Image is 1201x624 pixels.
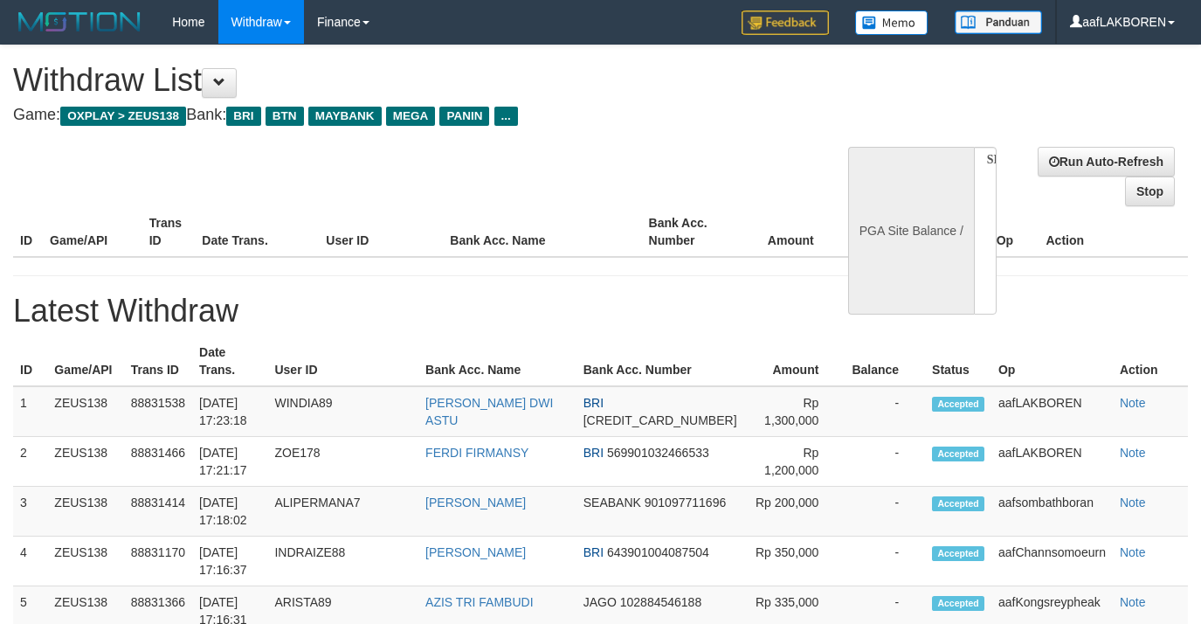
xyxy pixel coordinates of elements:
[192,437,267,487] td: [DATE] 17:21:17
[845,537,925,586] td: -
[266,107,304,126] span: BTN
[1120,545,1146,559] a: Note
[425,396,553,427] a: [PERSON_NAME] DWI ASTU
[991,537,1113,586] td: aafChannsomoeurn
[124,386,192,437] td: 88831538
[642,207,742,257] th: Bank Acc. Number
[425,446,528,460] a: FERDI FIRMANSY
[13,386,47,437] td: 1
[308,107,382,126] span: MAYBANK
[932,596,984,611] span: Accepted
[1120,446,1146,460] a: Note
[583,595,617,609] span: JAGO
[576,336,744,386] th: Bank Acc. Number
[425,496,526,510] a: [PERSON_NAME]
[192,487,267,537] td: [DATE] 17:18:02
[744,386,846,437] td: Rp 1,300,000
[47,487,123,537] td: ZEUS138
[47,537,123,586] td: ZEUS138
[744,437,846,487] td: Rp 1,200,000
[418,336,576,386] th: Bank Acc. Name
[13,336,47,386] th: ID
[583,446,604,460] span: BRI
[742,10,829,35] img: Feedback.jpg
[124,336,192,386] th: Trans ID
[124,537,192,586] td: 88831170
[195,207,319,257] th: Date Trans.
[845,437,925,487] td: -
[124,487,192,537] td: 88831414
[991,386,1113,437] td: aafLAKBOREN
[1125,177,1175,206] a: Stop
[741,207,840,257] th: Amount
[990,207,1039,257] th: Op
[1120,496,1146,510] a: Note
[13,294,1188,329] h1: Latest Withdraw
[439,107,489,126] span: PANIN
[845,336,925,386] th: Balance
[267,336,418,386] th: User ID
[932,546,984,561] span: Accepted
[583,496,641,510] span: SEABANK
[13,63,783,98] h1: Withdraw List
[1038,147,1175,177] a: Run Auto-Refresh
[932,496,984,511] span: Accepted
[425,545,526,559] a: [PERSON_NAME]
[840,207,931,257] th: Balance
[47,386,123,437] td: ZEUS138
[1120,396,1146,410] a: Note
[47,437,123,487] td: ZEUS138
[192,336,267,386] th: Date Trans.
[845,386,925,437] td: -
[47,336,123,386] th: Game/API
[267,386,418,437] td: WINDIA89
[925,336,991,386] th: Status
[494,107,518,126] span: ...
[425,595,533,609] a: AZIS TRI FAMBUDI
[932,447,984,461] span: Accepted
[645,496,726,510] span: 901097711696
[955,10,1042,34] img: panduan.png
[13,107,783,124] h4: Game: Bank:
[267,537,418,586] td: INDRAIZE88
[744,336,846,386] th: Amount
[991,336,1113,386] th: Op
[267,487,418,537] td: ALIPERMANA7
[607,545,709,559] span: 643901004087504
[1120,595,1146,609] a: Note
[443,207,641,257] th: Bank Acc. Name
[124,437,192,487] td: 88831466
[319,207,443,257] th: User ID
[855,10,928,35] img: Button%20Memo.svg
[583,545,604,559] span: BRI
[1039,207,1189,257] th: Action
[744,537,846,586] td: Rp 350,000
[142,207,196,257] th: Trans ID
[13,487,47,537] td: 3
[932,397,984,412] span: Accepted
[192,537,267,586] td: [DATE] 17:16:37
[43,207,142,257] th: Game/API
[60,107,186,126] span: OXPLAY > ZEUS138
[607,446,709,460] span: 569901032466533
[386,107,436,126] span: MEGA
[991,487,1113,537] td: aafsombathboran
[583,396,604,410] span: BRI
[848,147,974,315] div: PGA Site Balance /
[845,487,925,537] td: -
[13,9,146,35] img: MOTION_logo.png
[192,386,267,437] td: [DATE] 17:23:18
[226,107,260,126] span: BRI
[13,207,43,257] th: ID
[620,595,701,609] span: 102884546188
[583,413,737,427] span: [CREDIT_CARD_NUMBER]
[991,437,1113,487] td: aafLAKBOREN
[13,437,47,487] td: 2
[744,487,846,537] td: Rp 200,000
[13,537,47,586] td: 4
[267,437,418,487] td: ZOE178
[1113,336,1188,386] th: Action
